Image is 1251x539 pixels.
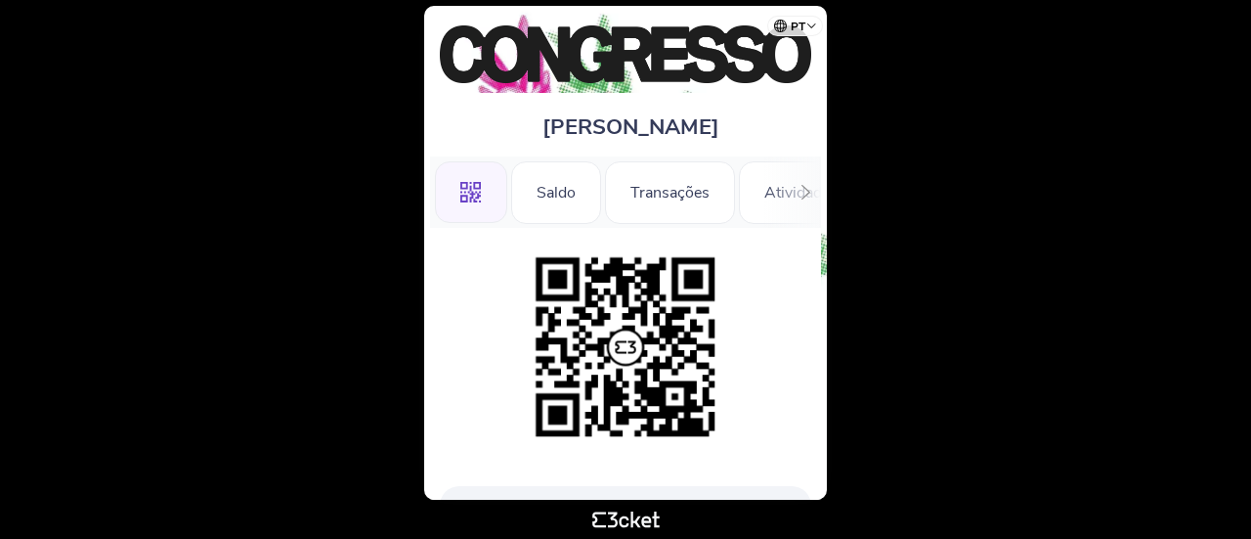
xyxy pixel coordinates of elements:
[739,161,863,224] div: Atividades
[511,161,601,224] div: Saldo
[542,112,719,142] span: [PERSON_NAME]
[605,180,735,202] a: Transações
[605,161,735,224] div: Transações
[440,25,811,83] img: Congresso de Cozinha
[739,180,863,202] a: Atividades
[511,180,601,202] a: Saldo
[526,247,725,447] img: 79bba98cd8bf433092149ddaee711fce.png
